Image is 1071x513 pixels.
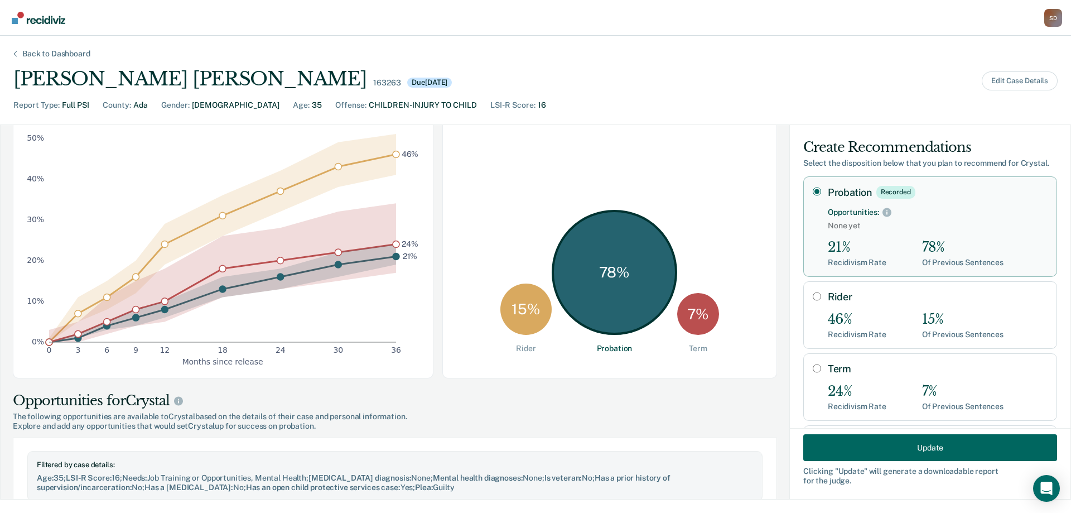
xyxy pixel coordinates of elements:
[27,296,44,305] text: 10%
[828,383,886,400] div: 24%
[828,221,1048,231] span: None yet
[27,133,44,142] text: 50%
[13,412,777,421] span: The following opportunities are available to Crystal based on the details of their case and perso...
[47,346,401,354] g: x-axis tick label
[373,78,401,88] div: 163263
[391,346,401,354] text: 36
[160,346,170,354] text: 12
[13,99,60,111] div: Report Type :
[552,210,677,335] div: 78 %
[27,133,44,346] g: y-axis tick label
[922,239,1004,256] div: 78%
[37,461,753,469] div: Filtered by case details:
[334,346,344,354] text: 30
[828,330,886,339] div: Recidivism Rate
[312,99,322,111] div: 35
[538,99,546,111] div: 16
[49,134,396,342] g: area
[27,215,44,224] text: 30%
[66,473,112,482] span: LSI-R Score :
[1044,9,1062,27] div: S D
[37,473,54,482] span: Age :
[433,473,523,482] span: Mental health diagnoses :
[13,68,366,90] div: [PERSON_NAME] [PERSON_NAME]
[192,99,279,111] div: [DEMOGRAPHIC_DATA]
[922,311,1004,328] div: 15%
[415,483,433,492] span: Plea :
[308,473,412,482] span: [MEDICAL_DATA] diagnosis :
[293,99,310,111] div: Age :
[335,99,366,111] div: Offense :
[32,337,44,346] text: 0%
[828,291,1048,303] label: Rider
[407,78,452,88] div: Due [DATE]
[47,346,52,354] text: 0
[922,258,1004,267] div: Of Previous Sentences
[103,99,131,111] div: County :
[62,99,89,111] div: Full PSI
[9,49,104,59] div: Back to Dashboard
[104,346,109,354] text: 6
[13,392,777,410] div: Opportunities for Crystal
[803,159,1057,168] div: Select the disposition below that you plan to recommend for Crystal .
[133,99,148,111] div: Ada
[218,346,228,354] text: 18
[922,383,1004,400] div: 7%
[182,357,263,366] g: x-axis label
[828,186,1048,198] label: Probation
[516,344,535,353] div: Rider
[677,293,719,335] div: 7 %
[544,473,582,482] span: Is veteran :
[144,483,233,492] span: Has a [MEDICAL_DATA] :
[402,150,419,261] g: text
[828,311,886,328] div: 46%
[828,239,886,256] div: 21%
[276,346,286,354] text: 24
[828,363,1048,375] label: Term
[490,99,535,111] div: LSI-R Score :
[27,174,44,183] text: 40%
[828,208,879,217] div: Opportunities:
[803,138,1057,156] div: Create Recommendations
[828,258,886,267] div: Recidivism Rate
[876,186,915,198] div: Recorded
[161,99,190,111] div: Gender :
[402,239,418,248] text: 24%
[803,434,1057,461] button: Update
[597,344,633,353] div: Probation
[922,402,1004,411] div: Of Previous Sentences
[982,71,1058,90] button: Edit Case Details
[27,256,44,265] text: 20%
[828,402,886,411] div: Recidivism Rate
[922,330,1004,339] div: Of Previous Sentences
[1044,9,1062,27] button: Profile dropdown button
[803,467,1057,486] div: Clicking " Update " will generate a downloadable report for the judge.
[403,252,418,261] text: 21%
[402,150,419,159] text: 46%
[37,473,670,492] span: Has a prior history of supervision/incarceration :
[37,473,753,492] div: 35 ; 16 ; Job Training or Opportunities, Mental Health ; None ; None ; No ; No ; No ; Yes ; Guilty
[500,284,552,335] div: 15 %
[122,473,147,482] span: Needs :
[689,344,707,353] div: Term
[133,346,138,354] text: 9
[75,346,80,354] text: 3
[12,12,65,24] img: Recidiviz
[369,99,477,111] div: CHILDREN-INJURY TO CHILD
[1033,475,1060,502] div: Open Intercom Messenger
[13,421,777,431] span: Explore and add any opportunities that would set Crystal up for success on probation.
[246,483,401,492] span: Has an open child protective services case :
[182,357,263,366] text: Months since release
